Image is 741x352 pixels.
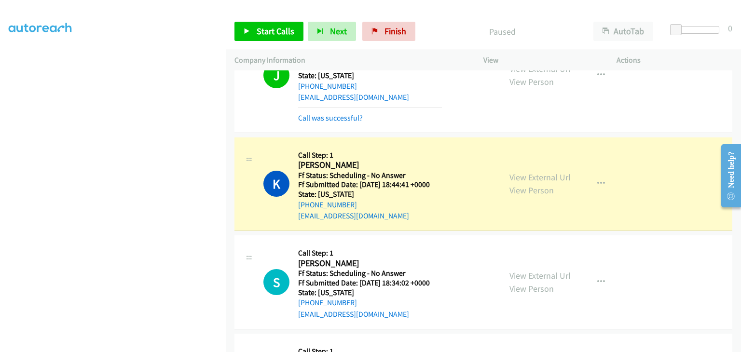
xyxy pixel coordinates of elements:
p: View [483,54,599,66]
span: Next [330,26,347,37]
a: [EMAIL_ADDRESS][DOMAIN_NAME] [298,93,409,102]
a: [PHONE_NUMBER] [298,200,357,209]
a: View Person [509,185,554,196]
h1: J [263,62,289,88]
iframe: Resource Center [714,137,741,214]
a: [PHONE_NUMBER] [298,298,357,307]
a: View External Url [509,172,571,183]
a: [EMAIL_ADDRESS][DOMAIN_NAME] [298,211,409,220]
a: View External Url [509,270,571,281]
button: AutoTab [593,22,653,41]
div: Delay between calls (in seconds) [675,26,719,34]
span: Finish [384,26,406,37]
a: View Person [509,283,554,294]
h5: Ff Submitted Date: [DATE] 18:44:41 +0000 [298,180,442,190]
h5: State: [US_STATE] [298,71,442,81]
a: Finish [362,22,415,41]
h2: [PERSON_NAME] [298,160,442,171]
h1: S [263,269,289,295]
div: 0 [728,22,732,35]
p: Paused [428,25,576,38]
a: View Person [509,76,554,87]
a: [PHONE_NUMBER] [298,81,357,91]
h2: [PERSON_NAME] [298,258,442,269]
h5: Ff Status: Scheduling - No Answer [298,171,442,180]
a: Start Calls [234,22,303,41]
h5: State: [US_STATE] [298,190,442,199]
h5: Call Step: 1 [298,248,442,258]
button: Next [308,22,356,41]
h1: K [263,171,289,197]
a: Call was successful? [298,113,363,122]
p: Actions [617,54,732,66]
div: The call is yet to be attempted [263,269,289,295]
h5: State: [US_STATE] [298,288,442,298]
h5: Call Step: 1 [298,150,442,160]
a: [EMAIL_ADDRESS][DOMAIN_NAME] [298,310,409,319]
h5: Ff Status: Scheduling - No Answer [298,269,442,278]
span: Start Calls [257,26,294,37]
h5: Ff Submitted Date: [DATE] 18:34:02 +0000 [298,278,442,288]
p: Company Information [234,54,466,66]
